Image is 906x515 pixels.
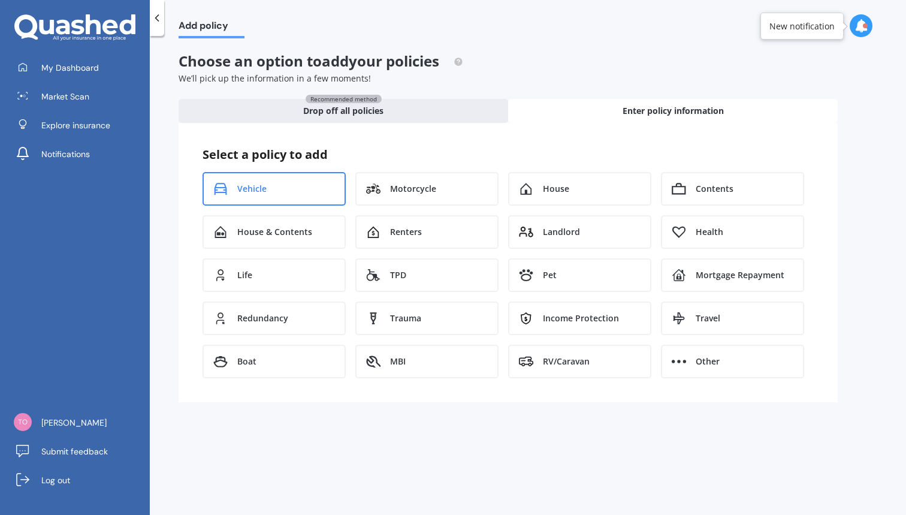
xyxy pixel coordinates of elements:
[543,356,590,368] span: RV/Caravan
[179,73,371,84] span: We’ll pick up the information in a few moments!
[41,119,110,131] span: Explore insurance
[390,183,436,195] span: Motorcycle
[9,142,150,166] a: Notifications
[769,20,835,32] div: New notification
[9,468,150,492] a: Log out
[203,147,814,162] h3: Select a policy to add
[237,183,267,195] span: Vehicle
[41,148,90,160] span: Notifications
[696,269,784,281] span: Mortgage Repayment
[9,411,150,435] a: [PERSON_NAME]
[237,356,256,368] span: Boat
[696,183,733,195] span: Contents
[307,51,439,71] span: to add your policies
[623,105,724,117] span: Enter policy information
[9,113,150,137] a: Explore insurance
[543,226,580,238] span: Landlord
[390,269,406,281] span: TPD
[696,226,723,238] span: Health
[14,413,32,431] img: 1c0c991cec566ad1467dc838ea3fc525
[41,417,107,429] span: [PERSON_NAME]
[237,269,252,281] span: Life
[179,51,463,71] span: Choose an option
[303,105,383,117] span: Drop off all policies
[390,312,421,324] span: Trauma
[41,474,70,486] span: Log out
[696,312,720,324] span: Travel
[237,312,288,324] span: Redundancy
[543,183,569,195] span: House
[390,356,406,368] span: MBI
[41,62,99,74] span: My Dashboard
[9,439,150,463] a: Submit feedback
[390,226,422,238] span: Renters
[306,95,382,103] span: Recommended method
[9,56,150,80] a: My Dashboard
[179,20,244,36] span: Add policy
[41,445,108,457] span: Submit feedback
[543,269,557,281] span: Pet
[696,356,720,368] span: Other
[9,85,150,109] a: Market Scan
[41,91,89,103] span: Market Scan
[543,312,619,324] span: Income Protection
[237,226,312,238] span: House & Contents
